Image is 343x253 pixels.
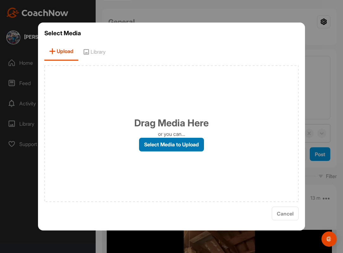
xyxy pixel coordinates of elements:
span: Cancel [277,210,294,217]
button: Cancel [272,207,299,220]
p: or you can... [158,130,185,138]
div: Open Intercom Messenger [321,231,337,247]
h3: Select Media [44,29,299,38]
label: Select Media to Upload [139,138,204,151]
h1: Drag Media Here [134,116,209,130]
span: Upload [44,43,78,61]
span: Library [78,43,110,61]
